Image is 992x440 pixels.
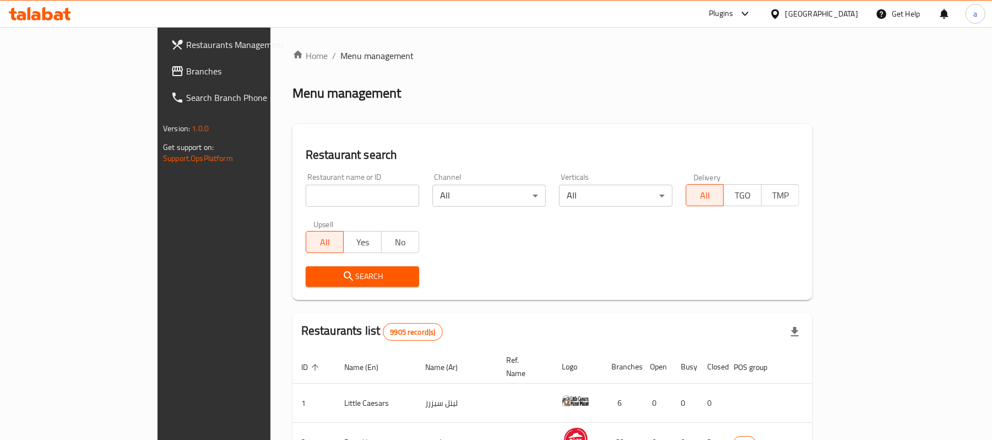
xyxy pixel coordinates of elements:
h2: Restaurant search [306,147,799,163]
h2: Restaurants list [301,323,443,341]
span: 9905 record(s) [383,327,442,337]
div: Export file [782,319,808,345]
input: Search for restaurant name or ID.. [306,185,419,207]
button: Search [306,266,419,287]
button: TGO [723,184,761,206]
button: Yes [343,231,381,253]
span: Search Branch Phone [186,91,315,104]
span: Menu management [340,49,414,62]
button: No [381,231,419,253]
th: Logo [553,350,603,384]
div: Plugins [709,7,733,20]
th: Branches [603,350,641,384]
td: 6 [603,384,641,423]
span: All [311,234,339,250]
button: All [306,231,344,253]
span: Version: [163,121,190,136]
img: Little Caesars [562,387,589,415]
span: Yes [348,234,377,250]
span: ID [301,361,322,374]
a: Support.OpsPlatform [163,151,233,165]
span: TMP [766,187,795,203]
span: a [973,8,977,20]
td: 0 [698,384,725,423]
label: Delivery [693,173,721,181]
td: Little Caesars [335,384,416,423]
td: 0 [641,384,672,423]
span: Search [315,270,410,283]
nav: breadcrumb [292,49,812,62]
span: Branches [186,65,315,78]
th: Open [641,350,672,384]
div: [GEOGRAPHIC_DATA] [785,8,858,20]
button: All [686,184,724,206]
td: 0 [672,384,698,423]
th: Busy [672,350,698,384]
span: Get support on: [163,140,214,154]
a: Restaurants Management [162,31,323,58]
span: POS group [734,361,782,374]
div: Total records count [383,323,442,341]
label: Upsell [313,220,334,228]
th: Closed [698,350,725,384]
span: 1.0.0 [192,121,209,136]
span: TGO [728,187,757,203]
a: Search Branch Phone [162,84,323,111]
span: All [691,187,719,203]
a: Branches [162,58,323,84]
h2: Menu management [292,84,401,102]
span: Name (En) [344,361,393,374]
div: All [559,185,673,207]
span: Name (Ar) [425,361,472,374]
td: ليتل سيزرز [416,384,497,423]
li: / [332,49,336,62]
div: All [432,185,546,207]
span: No [386,234,415,250]
span: Ref. Name [506,353,540,380]
span: Restaurants Management [186,38,315,51]
button: TMP [761,184,799,206]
